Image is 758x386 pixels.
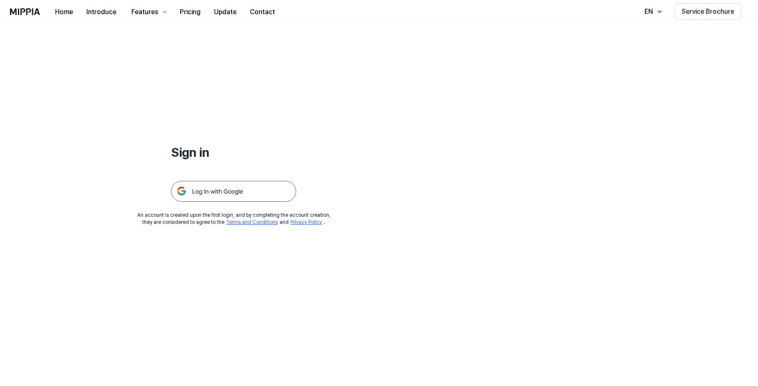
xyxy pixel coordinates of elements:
[137,212,330,226] div: An account is created upon the first login, and by completing the account creation, they are cons...
[643,7,655,17] div: EN
[636,3,668,20] button: EN
[207,4,243,20] button: Update
[10,8,40,15] img: logo
[48,4,80,20] button: Home
[207,0,243,23] a: Update
[130,7,160,17] div: Features
[290,219,322,225] a: Privacy Policy
[171,181,296,202] img: 구글 로그인 버튼
[226,219,278,225] a: Terms and Conditions
[675,3,741,20] button: Service Brochure
[243,4,282,20] button: Contact
[80,4,123,20] button: Introduce
[173,4,207,20] button: Pricing
[123,4,173,20] button: Features
[171,143,296,161] h1: Sign in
